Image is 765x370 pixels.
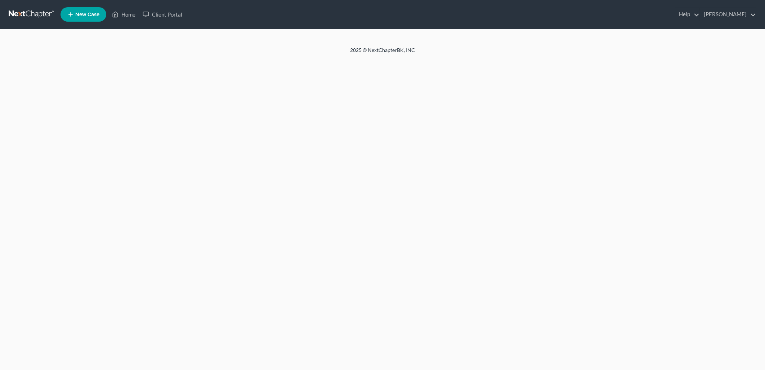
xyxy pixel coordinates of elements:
[700,8,756,21] a: [PERSON_NAME]
[139,8,186,21] a: Client Portal
[61,7,106,22] new-legal-case-button: New Case
[108,8,139,21] a: Home
[675,8,699,21] a: Help
[177,47,588,60] div: 2025 © NextChapterBK, INC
